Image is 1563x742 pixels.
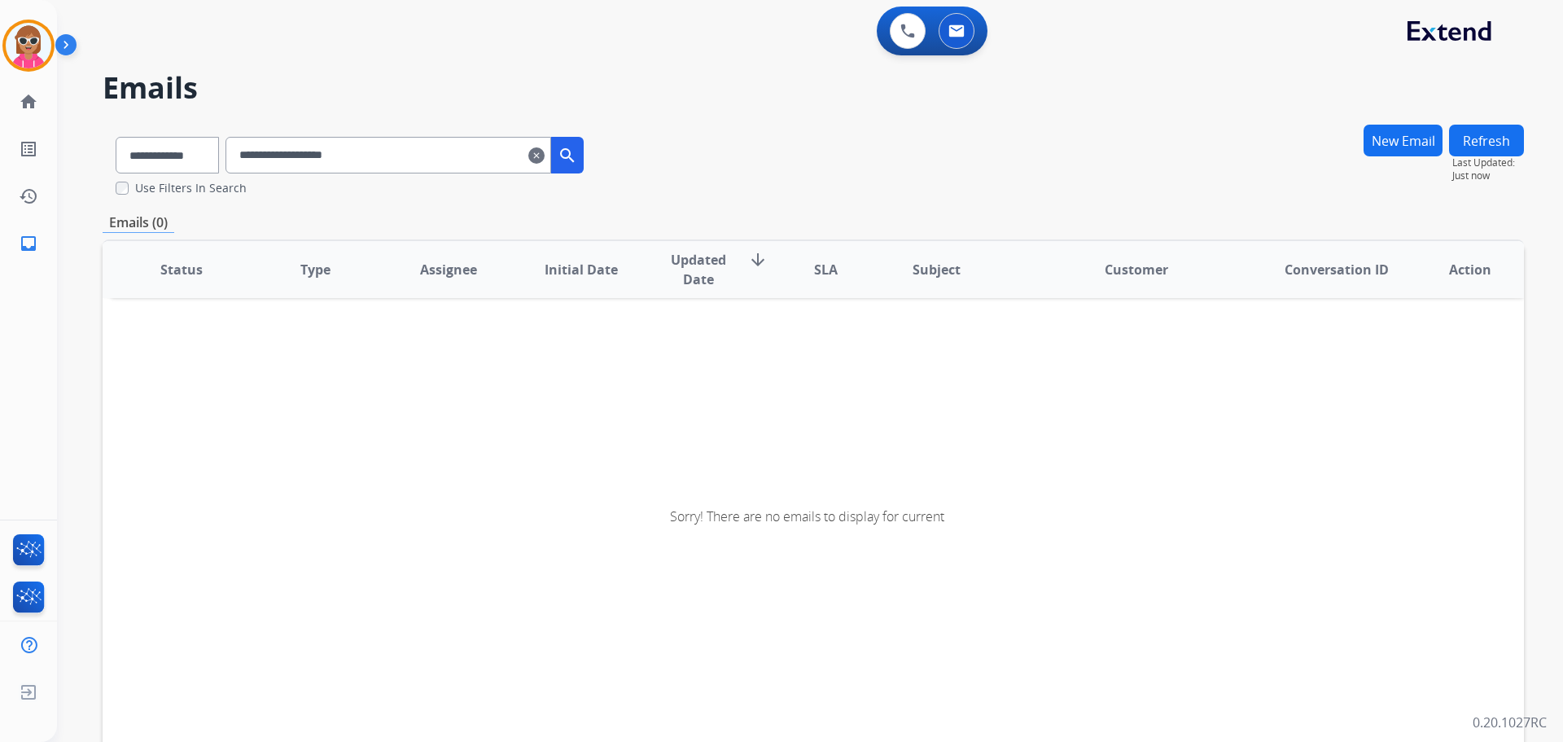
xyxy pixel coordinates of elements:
button: New Email [1364,125,1443,156]
span: Customer [1105,260,1168,279]
span: Subject [913,260,961,279]
mat-icon: arrow_downward [748,250,768,270]
mat-icon: list_alt [19,139,38,159]
p: Emails (0) [103,213,174,233]
label: Use Filters In Search [135,180,247,196]
span: Initial Date [545,260,618,279]
mat-icon: home [19,92,38,112]
span: Last Updated: [1452,156,1524,169]
th: Action [1390,241,1524,298]
span: Assignee [420,260,477,279]
p: 0.20.1027RC [1473,713,1547,732]
span: SLA [814,260,838,279]
mat-icon: inbox [19,234,38,253]
h2: Emails [103,72,1524,104]
span: Conversation ID [1285,260,1389,279]
span: Just now [1452,169,1524,182]
span: Status [160,260,203,279]
span: Type [300,260,331,279]
span: Updated Date [662,250,736,289]
button: Refresh [1449,125,1524,156]
mat-icon: search [558,146,577,165]
mat-icon: clear [528,146,545,165]
img: avatar [6,23,51,68]
span: Sorry! There are no emails to display for current [670,507,944,525]
mat-icon: history [19,187,38,206]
